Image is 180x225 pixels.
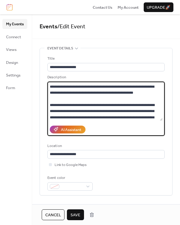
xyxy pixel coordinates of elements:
[6,47,16,53] span: Views
[6,21,24,27] span: My Events
[47,175,91,181] div: Event color
[2,58,27,67] a: Design
[147,5,170,11] span: Upgrade 🚀
[47,143,163,149] div: Location
[6,34,21,40] span: Connect
[2,19,27,29] a: My Events
[118,4,139,10] a: My Account
[144,2,173,12] button: Upgrade🚀
[93,4,112,10] a: Contact Us
[7,4,13,11] img: logo
[61,127,81,133] div: AI Assistant
[47,74,163,80] div: Description
[2,32,27,42] a: Connect
[47,45,73,52] span: Event details
[47,56,163,62] div: Title
[2,83,27,92] a: Form
[50,126,85,133] button: AI Assistant
[118,5,139,11] span: My Account
[70,212,80,218] span: Save
[57,21,85,32] span: / Edit Event
[67,209,84,220] button: Save
[6,85,15,91] span: Form
[6,60,18,66] span: Design
[2,45,27,54] a: Views
[55,162,87,168] span: Link to Google Maps
[42,209,64,220] button: Cancel
[2,70,27,80] a: Settings
[45,212,61,218] span: Cancel
[93,5,112,11] span: Contact Us
[47,203,73,209] span: Date and time
[6,72,20,78] span: Settings
[40,21,57,32] a: Events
